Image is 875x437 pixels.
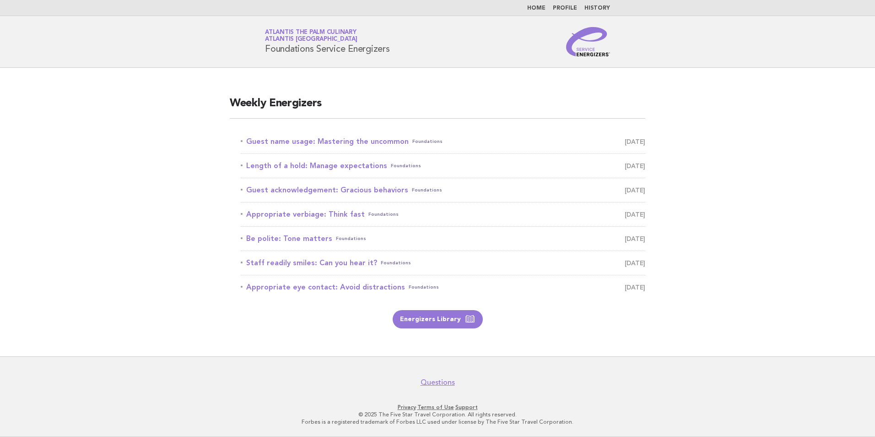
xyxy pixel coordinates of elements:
[241,159,645,172] a: Length of a hold: Manage expectationsFoundations [DATE]
[336,232,366,245] span: Foundations
[157,411,718,418] p: © 2025 The Five Star Travel Corporation. All rights reserved.
[398,404,416,410] a: Privacy
[625,257,645,269] span: [DATE]
[241,257,645,269] a: Staff readily smiles: Can you hear it?Foundations [DATE]
[553,5,577,11] a: Profile
[625,184,645,197] span: [DATE]
[527,5,546,11] a: Home
[625,208,645,221] span: [DATE]
[625,135,645,148] span: [DATE]
[381,257,411,269] span: Foundations
[368,208,399,221] span: Foundations
[584,5,610,11] a: History
[409,281,439,294] span: Foundations
[241,208,645,221] a: Appropriate verbiage: Think fastFoundations [DATE]
[265,30,390,54] h1: Foundations Service Energizers
[393,310,483,328] a: Energizers Library
[455,404,478,410] a: Support
[625,159,645,172] span: [DATE]
[412,184,442,197] span: Foundations
[241,232,645,245] a: Be polite: Tone mattersFoundations [DATE]
[241,135,645,148] a: Guest name usage: Mastering the uncommonFoundations [DATE]
[241,281,645,294] a: Appropriate eye contact: Avoid distractionsFoundations [DATE]
[625,232,645,245] span: [DATE]
[265,37,357,43] span: Atlantis [GEOGRAPHIC_DATA]
[230,96,645,119] h2: Weekly Energizers
[157,418,718,426] p: Forbes is a registered trademark of Forbes LLC used under license by The Five Star Travel Corpora...
[625,281,645,294] span: [DATE]
[566,27,610,56] img: Service Energizers
[157,404,718,411] p: · ·
[417,404,454,410] a: Terms of Use
[421,378,455,387] a: Questions
[412,135,443,148] span: Foundations
[265,29,357,42] a: Atlantis The Palm CulinaryAtlantis [GEOGRAPHIC_DATA]
[241,184,645,197] a: Guest acknowledgement: Gracious behaviorsFoundations [DATE]
[391,159,421,172] span: Foundations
